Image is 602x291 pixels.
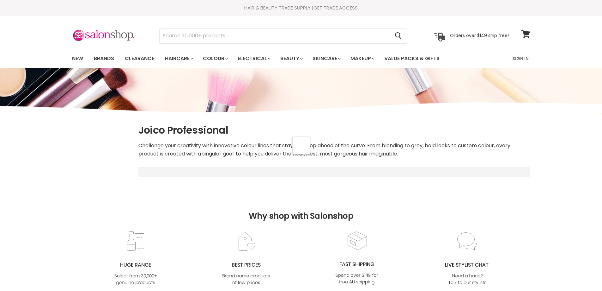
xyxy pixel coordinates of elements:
[221,231,272,287] img: prices.jpg
[450,33,509,38] p: Orders over $149 ship free!
[198,52,232,65] a: Colour
[380,52,444,65] a: Value Packs & Gifts
[64,49,538,68] nav: Main
[331,231,382,286] img: fast.jpg
[138,142,530,158] p: Challenge your creativity with innovative colour lines that stay one step ahead of the curve. Fro...
[442,231,493,287] img: chat_c0a1c8f7-3133-4fc6-855f-7264552747f6.jpg
[308,52,344,65] a: Skincare
[276,52,307,65] a: Beauty
[120,52,159,65] a: Clearance
[64,5,538,11] div: HAIR & BEAUTY TRADE SUPPLY |
[3,186,599,231] h2: Why shop with Salonshop
[508,52,532,65] a: Sign In
[390,28,407,43] button: Search
[233,52,274,65] a: Electrical
[346,52,378,65] a: Makeup
[160,28,390,43] input: Search
[67,52,88,65] a: New
[138,123,530,137] h1: Joico Professional
[89,52,119,65] a: Brands
[110,231,161,287] img: range2_8cf790d4-220e-469f-917d-a18fed3854b6.jpg
[313,4,358,11] a: GET TRADE ACCESS
[160,52,197,65] a: Haircare
[159,28,407,43] form: Product
[67,49,477,68] ul: Main menu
